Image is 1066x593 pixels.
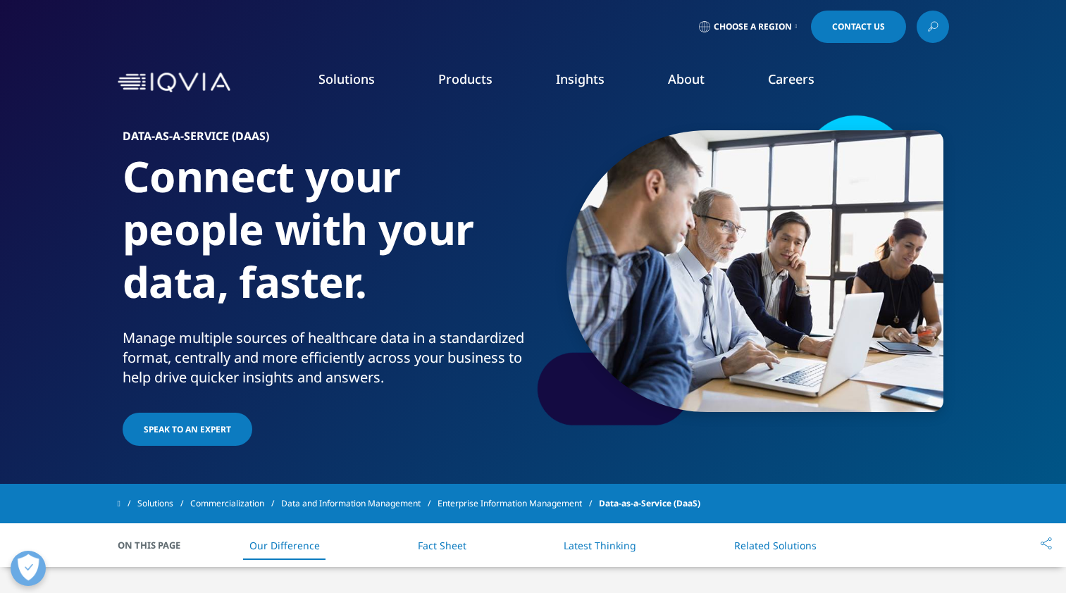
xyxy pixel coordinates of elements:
a: Fact Sheet [418,539,466,552]
a: About [668,70,705,87]
a: Related Solutions [734,539,817,552]
a: Contact Us [811,11,906,43]
button: Open Preferences [11,551,46,586]
span: Data-as-a-Service (DaaS) [599,491,700,516]
a: Insights [556,70,605,87]
a: Data and Information Management [281,491,438,516]
a: Commercialization [190,491,281,516]
img: IQVIA Healthcare Information Technology and Pharma Clinical Research Company [118,73,230,93]
span: Contact Us [832,23,885,31]
a: Solutions [318,70,375,87]
a: Our Difference [249,539,320,552]
h6: Data-as-a-Service (DaaS) [123,130,528,150]
a: Products [438,70,492,87]
a: Enterprise Information Management [438,491,599,516]
a: Latest Thinking [564,539,636,552]
a: Solutions [137,491,190,516]
img: daasmidlevelhero_0001_125_man-on-laptop-at-meeting.jpg [566,130,943,412]
h1: Connect your people with your data, faster. [123,150,528,328]
div: Manage multiple sources of healthcare data in a standardized format, centrally and more efficient... [123,328,528,387]
a: Careers [768,70,814,87]
span: SPEAK TO AN EXPERT [144,423,231,435]
nav: Primary [236,49,949,116]
span: On This Page [118,538,195,552]
span: Choose a Region [714,21,792,32]
a: SPEAK TO AN EXPERT [123,413,252,446]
